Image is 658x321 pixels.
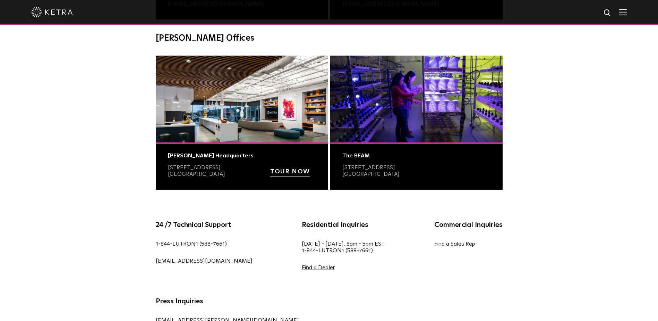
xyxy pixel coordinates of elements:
[156,56,328,142] img: 036-collaboration-studio-2 copy
[342,153,490,159] div: The BEAM
[270,168,310,175] strong: TOUR NOW
[342,171,400,177] a: [GEOGRAPHIC_DATA]
[168,165,221,170] a: [STREET_ADDRESS]
[342,165,395,170] a: [STREET_ADDRESS]
[302,265,335,270] a: Find a Dealer
[156,241,227,247] a: 1-844-LUTRON1 (588-7661)
[168,153,316,159] div: [PERSON_NAME] Headquarters
[434,241,475,247] a: Find a Sales Rep
[156,219,253,230] h5: 24 /7 Technical Support
[31,7,73,17] img: ketra-logo-2019-white
[302,219,385,230] h5: Residential Inquiries
[156,296,299,307] h5: Press Inquiries
[156,258,253,264] a: [EMAIL_ADDRESS][DOMAIN_NAME]
[302,241,385,254] p: [DATE] - [DATE], 8am - 5pm EST
[156,32,503,45] h4: [PERSON_NAME] Offices
[168,171,225,177] a: [GEOGRAPHIC_DATA]
[603,9,612,17] img: search icon
[434,219,503,230] h5: Commercial Inquiries
[330,56,503,142] img: Austin Photo@2x
[270,169,310,176] a: TOUR NOW
[619,9,627,15] img: Hamburger%20Nav.svg
[302,248,373,253] a: 1-844-LUTRON1 (588-7661)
